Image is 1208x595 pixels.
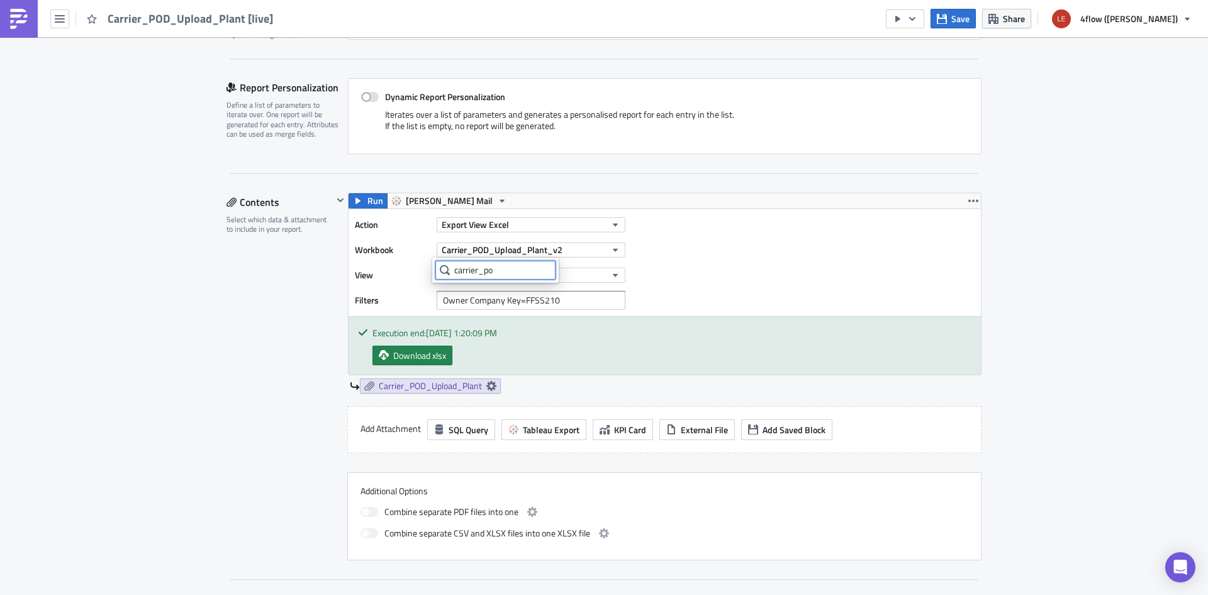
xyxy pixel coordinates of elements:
span: KPI Card [614,423,646,436]
div: Open Intercom Messenger [1165,552,1195,582]
span: Carrier_POD_Upload_Plant_v2 [442,243,562,256]
button: Export View Excel [437,217,625,232]
span: Download xlsx [393,349,446,362]
span: Run [367,193,383,208]
div: Define a list of parameters to iterate over. One report will be generated for each entry. Attribu... [226,100,340,139]
strong: Dynamic Report Personalization [385,90,505,103]
div: Iterates over a list of parameters and generates a personalised report for each entry in the list... [361,109,968,141]
span: Combine separate PDF files into one [384,504,518,519]
span: SQL Query [449,423,488,436]
button: External File [659,419,735,440]
span: Carrier_POD_Upload_Plant [379,380,482,392]
input: Filter1=Value1&... [437,291,625,310]
span: 4flow ([PERSON_NAME]) [1080,12,1178,25]
button: Hide content [333,193,348,208]
input: Filter... [435,261,556,280]
span: Combine separate CSV and XLSX files into one XLSX file [384,526,590,541]
span: Export View Excel [442,218,509,231]
label: Workbook [355,241,430,259]
button: Save [931,9,976,28]
button: 4flow ([PERSON_NAME]) [1044,5,1199,33]
button: Tableau Export [501,419,586,440]
label: View [355,266,430,285]
span: Add Saved Block [763,423,825,436]
a: Carrier_POD_Upload_Plant [360,378,501,394]
button: Run [349,193,388,208]
button: [PERSON_NAME] Mail [387,193,512,208]
div: Select which data & attachment to include in your report. [226,215,333,234]
div: Optionally, perform a condition check before generating and sending a report. Only if true, the r... [226,1,340,40]
span: Tableau Export [523,423,579,436]
a: Download xlsx [372,346,452,365]
span: [PERSON_NAME] Mail [406,193,493,208]
button: Carrier_POD_Upload_Plant_v2 [437,242,625,258]
button: Add Saved Block [741,419,832,440]
label: Additional Options [361,485,968,497]
span: External File [681,423,728,436]
button: SQL Query [427,419,495,440]
img: PushMetrics [9,9,29,29]
button: Share [982,9,1031,28]
div: Execution end: [DATE] 1:20:09 PM [372,326,971,339]
div: Contents [226,193,333,212]
label: Add Attachment [361,419,421,438]
img: Avatar [1051,8,1072,30]
span: Save [951,12,970,25]
body: Rich Text Area. Press ALT-0 for help. [5,5,601,15]
div: Report Personalization [226,78,348,97]
span: Share [1003,12,1025,25]
button: KPI Card [593,419,653,440]
span: Carrier_POD_Upload_Plant [live] [108,11,274,26]
label: Filters [355,291,430,310]
label: Action [355,215,430,234]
